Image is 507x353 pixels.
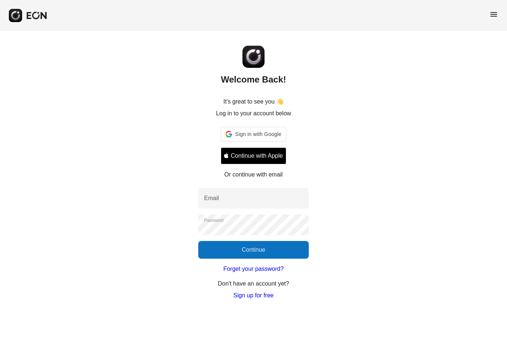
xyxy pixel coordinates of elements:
p: Or continue with email [224,170,283,179]
a: Forget your password? [223,265,284,273]
p: Log in to your account below [216,109,291,118]
div: Sign in with Google [221,127,286,141]
button: Signin with apple ID [221,147,286,164]
label: Password [204,217,224,223]
label: Email [204,194,219,203]
span: Sign in with Google [235,130,281,139]
span: menu [489,10,498,19]
p: It's great to see you 👋 [223,97,284,106]
h2: Welcome Back! [221,74,286,85]
p: Don't have an account yet? [218,279,289,288]
button: Continue [198,241,309,259]
a: Sign up for free [233,291,273,300]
